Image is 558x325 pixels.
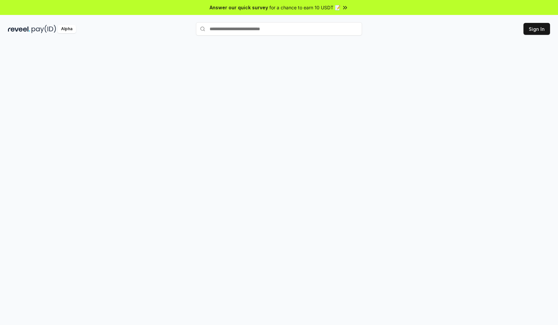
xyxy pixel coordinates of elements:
[32,25,56,33] img: pay_id
[210,4,268,11] span: Answer our quick survey
[523,23,550,35] button: Sign In
[269,4,340,11] span: for a chance to earn 10 USDT 📝
[57,25,76,33] div: Alpha
[8,25,30,33] img: reveel_dark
